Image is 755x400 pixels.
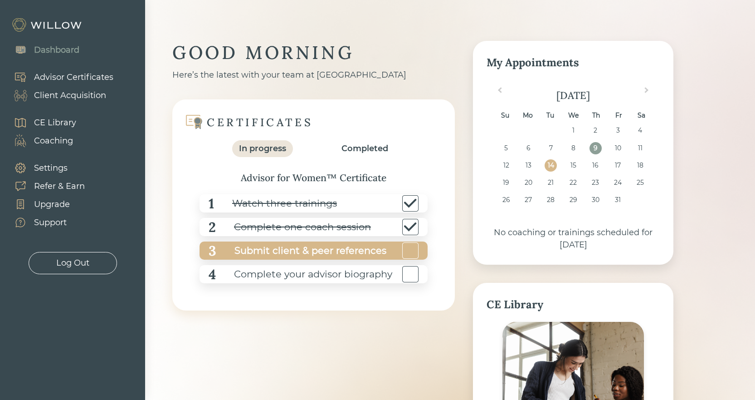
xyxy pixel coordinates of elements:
[209,193,214,214] div: 1
[500,159,512,172] div: Choose Sunday, October 12th, 2025
[34,180,85,193] div: Refer & Earn
[5,114,76,132] a: CE Library
[545,142,557,154] div: Choose Tuesday, October 7th, 2025
[500,177,512,189] div: Choose Sunday, October 19th, 2025
[5,132,76,150] a: Coaching
[214,193,337,214] div: Watch three trainings
[589,124,602,137] div: Choose Thursday, October 2nd, 2025
[34,44,79,56] div: Dashboard
[216,217,371,237] div: Complete one coach session
[613,109,625,122] div: Fr
[521,109,534,122] div: Mo
[589,142,602,154] div: Choose Thursday, October 9th, 2025
[209,241,216,261] div: 3
[5,41,79,59] a: Dashboard
[239,143,286,155] div: In progress
[634,142,646,154] div: Choose Saturday, October 11th, 2025
[522,194,535,206] div: Choose Monday, October 27th, 2025
[56,257,89,269] div: Log Out
[635,109,648,122] div: Sa
[5,159,85,177] a: Settings
[5,177,85,195] a: Refer & Earn
[34,198,70,211] div: Upgrade
[567,194,579,206] div: Choose Wednesday, October 29th, 2025
[522,142,535,154] div: Choose Monday, October 6th, 2025
[567,142,579,154] div: Choose Wednesday, October 8th, 2025
[34,71,113,84] div: Advisor Certificates
[545,177,557,189] div: Choose Tuesday, October 21st, 2025
[634,177,646,189] div: Choose Saturday, October 25th, 2025
[545,194,557,206] div: Choose Tuesday, October 28th, 2025
[209,264,216,285] div: 4
[209,217,216,237] div: 2
[207,115,313,129] div: CERTIFICATES
[567,159,579,172] div: Choose Wednesday, October 15th, 2025
[34,117,76,129] div: CE Library
[545,159,557,172] div: Choose Tuesday, October 14th, 2025
[34,162,68,174] div: Settings
[544,109,556,122] div: Tu
[5,68,113,86] a: Advisor Certificates
[612,159,624,172] div: Choose Friday, October 17th, 2025
[522,177,535,189] div: Choose Monday, October 20th, 2025
[634,124,646,137] div: Choose Saturday, October 4th, 2025
[487,88,660,103] div: [DATE]
[500,194,512,206] div: Choose Sunday, October 26th, 2025
[640,85,655,100] button: Next Month
[172,41,455,64] div: GOOD MORNING
[567,109,579,122] div: We
[612,194,624,206] div: Choose Friday, October 31st, 2025
[5,195,85,213] a: Upgrade
[589,194,602,206] div: Choose Thursday, October 30th, 2025
[489,124,657,211] div: month 2025-10
[499,109,511,122] div: Su
[5,86,113,104] a: Client Acquisition
[500,142,512,154] div: Choose Sunday, October 5th, 2025
[216,241,386,261] div: Submit client & peer references
[172,69,455,81] div: Here’s the latest with your team at [GEOGRAPHIC_DATA]
[590,109,602,122] div: Th
[567,177,579,189] div: Choose Wednesday, October 22nd, 2025
[34,89,106,102] div: Client Acquisition
[190,171,437,185] div: Advisor for Women™ Certificate
[492,85,506,100] button: Previous Month
[589,177,602,189] div: Choose Thursday, October 23rd, 2025
[522,159,535,172] div: Choose Monday, October 13th, 2025
[487,227,660,251] div: No coaching or trainings scheduled for [DATE]
[341,143,388,155] div: Completed
[612,177,624,189] div: Choose Friday, October 24th, 2025
[634,159,646,172] div: Choose Saturday, October 18th, 2025
[487,54,660,71] div: My Appointments
[487,296,660,313] div: CE Library
[567,124,579,137] div: Choose Wednesday, October 1st, 2025
[612,124,624,137] div: Choose Friday, October 3rd, 2025
[216,264,392,285] div: Complete your advisor biography
[34,217,67,229] div: Support
[612,142,624,154] div: Choose Friday, October 10th, 2025
[11,18,84,32] img: Willow
[34,135,73,147] div: Coaching
[589,159,602,172] div: Choose Thursday, October 16th, 2025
